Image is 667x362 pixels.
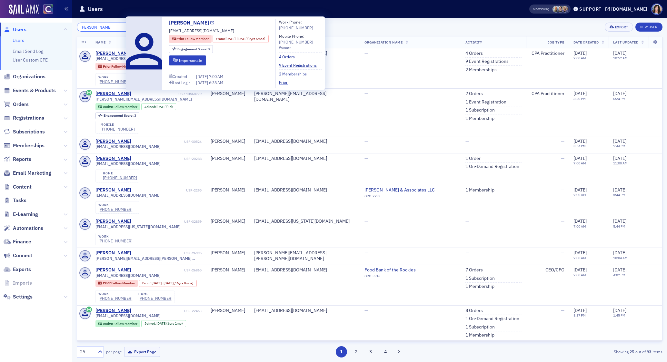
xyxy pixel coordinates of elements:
[103,175,137,180] div: [PHONE_NUMBER]
[4,128,45,135] a: Subscriptions
[13,225,43,232] span: Automations
[605,7,650,11] button: [DOMAIN_NAME]
[533,7,539,11] div: Also
[211,187,245,193] div: [PERSON_NAME]
[573,250,587,256] span: [DATE]
[364,267,423,273] span: Food Bank of the Rockies
[573,187,587,193] span: [DATE]
[211,219,245,224] div: [PERSON_NAME]
[142,281,152,285] span: From :
[380,346,391,357] button: 4
[139,280,197,287] div: From: 2007-02-28 00:00:00
[95,256,202,261] span: [PERSON_NAME][EMAIL_ADDRESS][PERSON_NAME][DOMAIN_NAME]
[95,91,131,97] div: [PERSON_NAME]
[557,6,564,13] span: Pamela Galey-Coleman
[254,139,356,144] div: [EMAIL_ADDRESS][DOMAIN_NAME]
[613,250,626,256] span: [DATE]
[465,164,519,170] a: 1 On-Demand Registration
[98,207,133,212] a: [PHONE_NUMBER]
[13,26,26,33] span: Users
[533,7,549,11] span: Viewing
[39,4,53,15] a: View Homepage
[141,103,176,110] div: Joined: 2025-09-30 00:00:00
[279,33,313,45] div: Mobile Phone:
[465,40,482,44] span: Activity
[573,256,586,260] time: 7:00 AM
[561,218,564,224] span: —
[95,161,161,166] span: [EMAIL_ADDRESS][DOMAIN_NAME]
[211,91,245,97] div: [PERSON_NAME]
[211,267,245,273] div: [PERSON_NAME]
[13,266,31,273] span: Exports
[95,267,131,273] a: [PERSON_NAME]
[364,308,368,313] span: —
[279,71,312,77] a: 2 Memberships
[613,267,626,273] span: [DATE]
[13,114,44,122] span: Registrations
[573,161,586,165] time: 7:00 AM
[152,281,194,285] div: – (16yrs 8mos)
[98,296,133,301] a: [PHONE_NUMBER]
[465,316,519,322] a: 1 On-Demand Registration
[613,218,626,224] span: [DATE]
[613,40,638,44] span: Last Updated
[465,91,483,97] a: 2 Orders
[472,349,662,355] div: Showing out of items
[225,36,265,42] div: – (9yrs 6mos)
[573,273,586,277] time: 7:00 AM
[169,35,212,43] div: Prior: Prior: Fellow Member
[177,47,210,51] div: 0
[95,51,131,56] a: [PERSON_NAME]
[613,56,628,60] time: 10:57 AM
[615,25,628,29] div: Export
[144,321,157,326] span: Joined :
[465,187,494,193] a: 1 Membership
[103,104,114,109] span: Active
[13,128,45,135] span: Subscriptions
[465,267,483,273] a: 7 Orders
[561,155,564,161] span: —
[4,183,32,191] a: Content
[613,192,625,197] time: 5:44 PM
[196,74,209,79] span: [DATE]
[573,155,587,161] span: [DATE]
[114,321,137,326] span: Fellow Member
[350,346,362,357] button: 2
[98,79,133,84] a: [PHONE_NUMBER]
[561,250,564,256] span: —
[573,267,587,273] span: [DATE]
[185,36,209,41] span: Fellow Member
[98,203,133,207] div: work
[173,75,187,78] div: Created
[13,73,45,80] span: Organizations
[13,142,45,149] span: Memberships
[613,313,625,318] time: 1:45 PM
[4,225,43,232] a: Automations
[465,59,509,64] a: 9 Event Registrations
[95,112,139,119] div: Engagement Score: 3
[80,348,94,355] div: 25
[13,156,31,163] span: Reports
[156,321,166,326] span: [DATE]
[364,50,368,56] span: —
[111,64,135,69] span: Fellow Member
[635,23,662,32] a: New User
[611,6,647,12] div: [DOMAIN_NAME]
[613,308,626,313] span: [DATE]
[95,308,131,314] a: [PERSON_NAME]
[573,308,587,313] span: [DATE]
[88,5,103,13] h1: Users
[4,87,56,94] a: Events & Products
[562,6,568,13] span: Alicia Gelinas
[104,113,134,118] span: Engagement Score :
[465,51,483,56] a: 4 Orders
[172,36,209,42] a: Prior Fellow Member
[465,156,481,161] a: 1 Order
[365,346,376,357] button: 3
[213,35,268,43] div: From: 2014-10-31 00:00:00
[95,224,181,229] span: [EMAIL_ADDRESS][US_STATE][DOMAIN_NAME]
[613,138,626,144] span: [DATE]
